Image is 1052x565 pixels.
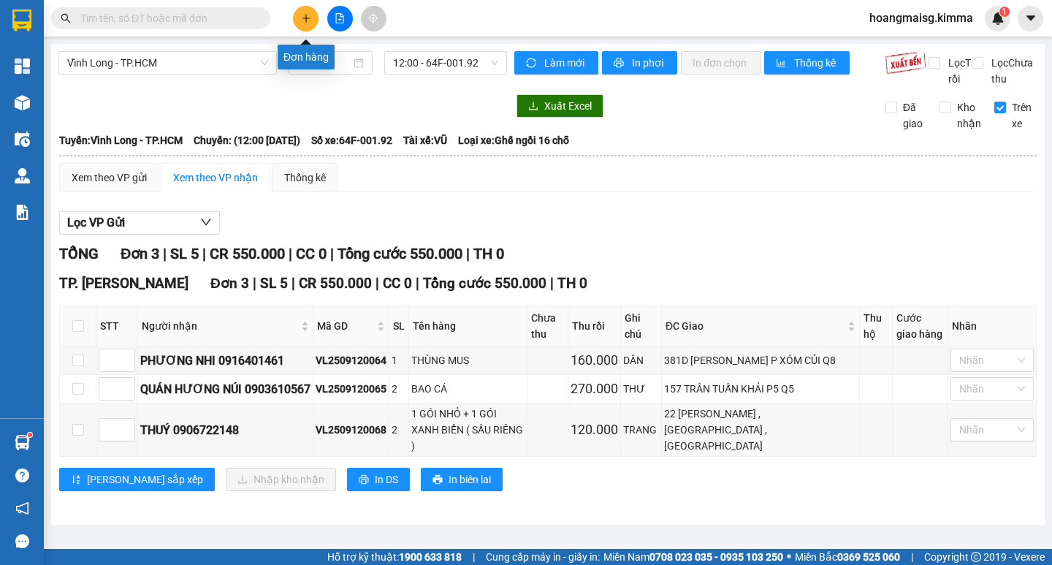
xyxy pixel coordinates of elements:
span: Cung cấp máy in - giấy in: [486,549,600,565]
span: Làm mới [544,55,587,71]
div: QUÁN HƯƠNG NÚI 0903610567 [140,380,310,398]
div: 2 [392,422,406,438]
span: Lọc Thu rồi [942,55,985,87]
strong: 1900 633 818 [399,551,462,563]
div: THUÝ 0906722148 [140,421,310,439]
div: BAO CÁ [411,381,525,397]
button: file-add [327,6,353,31]
span: copyright [971,552,981,562]
span: plus [301,13,311,23]
span: CC 0 [296,245,327,262]
button: aim [361,6,386,31]
img: warehouse-icon [15,435,30,450]
span: In phơi [632,55,666,71]
span: SL 5 [260,275,288,292]
span: download [528,101,538,113]
span: | [202,245,206,262]
span: | [911,549,913,565]
span: Xuất Excel [544,98,592,114]
span: Kho nhận [951,99,987,132]
span: Trên xe [1006,99,1037,132]
div: 157 TRÂN TUẤN KHẢI P5 Q5 [664,381,857,397]
span: CR 550.000 [299,275,372,292]
span: Thống kê [794,55,838,71]
span: SL 5 [170,245,199,262]
span: Tổng cước 550.000 [338,245,462,262]
span: TP. [PERSON_NAME] [59,275,188,292]
input: 12/09/2025 [297,55,351,71]
span: Chuyến: (12:00 [DATE]) [194,132,300,148]
span: caret-down [1024,12,1037,25]
div: 120.000 [571,420,618,440]
span: | [376,275,379,292]
span: In DS [375,471,398,488]
span: Đơn 3 [121,245,159,262]
th: Thu hộ [860,306,893,346]
div: Thống kê [284,170,326,186]
div: VL2509120065 [316,381,386,397]
span: Lọc Chưa thu [986,55,1037,87]
img: 9k= [885,51,926,75]
th: SL [389,306,409,346]
strong: 0708 023 035 - 0935 103 250 [649,551,783,563]
span: search [61,13,71,23]
sup: 1 [999,7,1010,17]
span: TỔNG [59,245,99,262]
span: TH 0 [473,245,504,262]
span: hoangmaisg.kimma [858,9,985,27]
th: Thu rồi [568,306,621,346]
span: Người nhận [142,318,298,334]
button: downloadXuất Excel [517,94,603,118]
button: In đơn chọn [681,51,761,75]
div: VL2509120068 [316,422,386,438]
div: Xem theo VP nhận [173,170,258,186]
span: | [330,245,334,262]
div: TRANG [623,422,659,438]
span: printer [359,474,369,486]
span: | [550,275,554,292]
img: warehouse-icon [15,168,30,183]
span: Đơn 3 [210,275,249,292]
span: | [289,245,292,262]
span: printer [432,474,443,486]
span: Miền Nam [603,549,783,565]
button: Lọc VP Gửi [59,211,220,235]
input: Tìm tên, số ĐT hoặc mã đơn [80,10,253,26]
button: syncLàm mới [514,51,598,75]
th: STT [96,306,138,346]
span: Vĩnh Long - TP.HCM [67,52,268,74]
span: CR 550.000 [210,245,285,262]
button: plus [293,6,319,31]
span: aim [368,13,378,23]
span: In biên lai [449,471,491,488]
span: CC 0 [383,275,412,292]
button: sort-ascending[PERSON_NAME] sắp xếp [59,468,215,491]
th: Tên hàng [409,306,527,346]
img: icon-new-feature [991,12,1005,25]
b: Tuyến: Vĩnh Long - TP.HCM [59,134,183,146]
sup: 1 [28,433,32,437]
div: VL2509120064 [316,352,386,368]
span: | [253,275,256,292]
td: VL2509120068 [313,403,389,457]
div: Nhãn [952,318,1032,334]
span: Miền Bắc [795,549,900,565]
div: Xem theo VP gửi [72,170,147,186]
div: 381D [PERSON_NAME] P XÓM CỦI Q8 [664,352,857,368]
button: caret-down [1018,6,1043,31]
span: file-add [335,13,345,23]
div: 160.000 [571,350,618,371]
img: warehouse-icon [15,95,30,110]
img: dashboard-icon [15,58,30,74]
span: printer [614,58,626,69]
span: Lọc VP Gửi [67,213,125,232]
span: bar-chart [776,58,788,69]
td: VL2509120064 [313,346,389,375]
img: logo-vxr [12,10,31,31]
button: downloadNhập kho nhận [226,468,336,491]
span: Tài xế: VŨ [403,132,447,148]
td: VL2509120065 [313,375,389,403]
span: Mã GD [317,318,374,334]
span: Đã giao [897,99,929,132]
span: sort-ascending [71,474,81,486]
